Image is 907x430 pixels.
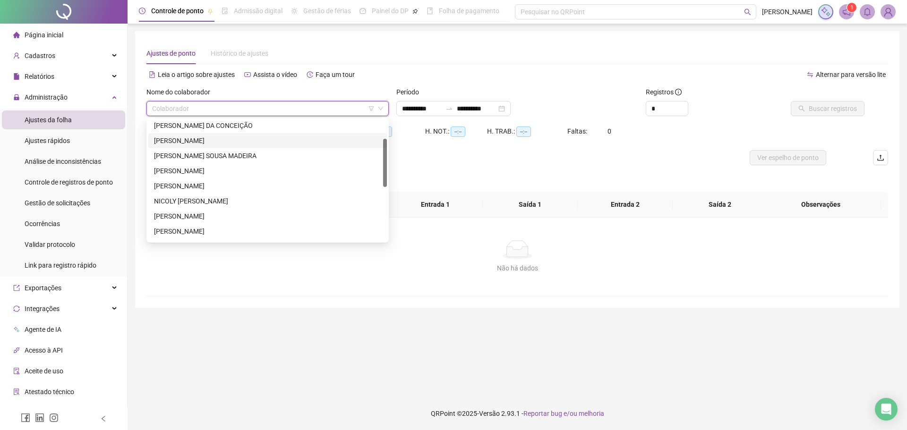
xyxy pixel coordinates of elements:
span: linkedin [35,413,44,422]
span: search [744,8,751,16]
th: Observações [761,192,881,218]
div: REBECA STE DE OLIVEIRA [148,239,387,254]
label: Período [396,87,425,97]
span: Integrações [25,305,60,312]
span: Link para registro rápido [25,261,96,269]
span: bell [863,8,872,16]
label: Nome do colaborador [146,87,216,97]
img: 72161 [881,5,895,19]
span: Ajustes de ponto [146,50,196,57]
img: sparkle-icon.fc2bf0ac1784a2077858766a79e2daf3.svg [821,7,831,17]
span: --:-- [451,126,465,137]
span: Controle de registros de ponto [25,178,113,186]
span: down [378,106,384,111]
span: sun [291,8,298,14]
span: pushpin [412,8,418,14]
span: Painel do DP [372,7,409,15]
span: file-done [222,8,228,14]
div: H. TRAB.: [487,126,567,137]
span: Histórico de ajustes [211,50,268,57]
button: Ver espelho de ponto [750,150,826,165]
span: book [427,8,433,14]
span: filter [368,106,374,111]
div: [PERSON_NAME] [154,211,381,221]
span: Gestão de férias [303,7,351,15]
span: user-add [13,52,20,59]
div: LUCILIA MARINHO DE SENA [148,178,387,194]
span: --:-- [516,126,531,137]
span: swap [807,71,813,78]
th: Saída 1 [483,192,578,218]
div: LARISSA STHEPHANNY SOUSA MADEIRA [148,148,387,163]
span: Assista o vídeo [253,71,297,78]
button: Buscar registros [791,101,864,116]
div: Não há dados [158,263,877,273]
span: Versão [479,410,500,417]
span: Ajustes da folha [25,116,72,124]
span: Ajustes rápidos [25,137,70,144]
span: file-text [149,71,155,78]
span: Observações [768,199,873,210]
div: H. NOT.: [425,126,487,137]
span: [PERSON_NAME] [762,7,813,17]
span: Aceite de uso [25,367,63,375]
span: file [13,73,20,80]
span: instagram [49,413,59,422]
span: Administração [25,93,68,101]
span: Página inicial [25,31,63,39]
div: NICOLY [PERSON_NAME] [154,196,381,206]
div: [PERSON_NAME] SOUSA MADEIRA [154,151,381,161]
div: PRISCILLA DE MENEZES SANTOS [148,224,387,239]
div: LORRANE DAMASCENA SILVA [148,163,387,178]
span: Controle de ponto [151,7,204,15]
span: Validar protocolo [25,241,75,248]
div: Open Intercom Messenger [875,398,898,421]
span: to [445,105,453,112]
span: Faltas: [567,127,589,135]
span: solution [13,388,20,395]
span: upload [877,154,884,161]
span: Acesso à API [25,346,63,354]
span: Atestado técnico [25,388,74,396]
th: Saída 2 [673,192,768,218]
span: Gestão de solicitações [25,199,90,207]
span: info-circle [675,89,682,95]
th: Entrada 2 [578,192,673,218]
div: HE 3: [364,126,425,137]
span: api [13,347,20,354]
span: clock-circle [139,8,145,14]
div: PEDRO HENRIQUE AVELINO BRITO [148,209,387,224]
div: [PERSON_NAME] [154,166,381,176]
sup: 1 [847,3,856,12]
span: Faça um tour [316,71,355,78]
span: Registros [646,87,682,97]
span: swap-right [445,105,453,112]
span: youtube [244,71,251,78]
div: [PERSON_NAME] DA CONCEIÇÃO [154,120,381,131]
div: [PERSON_NAME] [154,181,381,191]
span: Reportar bug e/ou melhoria [523,410,604,417]
span: notification [842,8,851,16]
div: [PERSON_NAME] [154,226,381,236]
span: Admissão digital [234,7,282,15]
span: Agente de IA [25,326,61,333]
span: Alternar para versão lite [816,71,886,78]
footer: QRPoint © 2025 - 2.93.1 - [128,397,907,430]
span: lock [13,94,20,101]
span: sync [13,305,20,312]
div: NICOLY CAROLINE DOS SANTOS CARVALHO [148,194,387,209]
span: 0 [608,127,611,135]
span: Relatórios [25,73,54,80]
div: JOANE TALITA ALVES PEREIRA [148,133,387,148]
span: audit [13,368,20,374]
span: home [13,32,20,38]
span: Cadastros [25,52,55,59]
span: history [307,71,313,78]
span: dashboard [359,8,366,14]
span: 1 [850,4,854,11]
span: facebook [21,413,30,422]
span: Leia o artigo sobre ajustes [158,71,235,78]
span: Ocorrências [25,220,60,228]
span: export [13,285,20,291]
span: Exportações [25,284,61,292]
